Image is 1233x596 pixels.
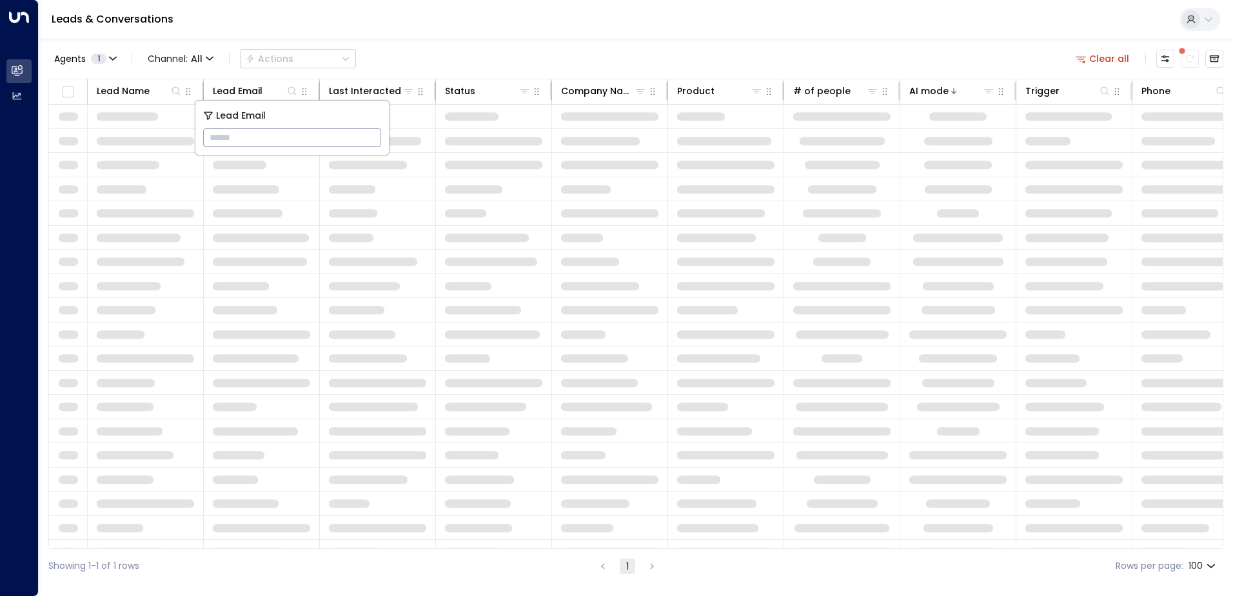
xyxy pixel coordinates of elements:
[52,12,173,26] a: Leads & Conversations
[1156,50,1174,68] button: Customize
[329,83,401,99] div: Last Interacted
[793,83,851,99] div: # of people
[240,49,356,68] div: Button group with a nested menu
[1141,83,1227,99] div: Phone
[1181,50,1199,68] span: There are new threads available. Refresh the grid to view the latest updates.
[48,50,121,68] button: Agents1
[1025,83,1111,99] div: Trigger
[213,83,299,99] div: Lead Email
[216,108,266,123] span: Lead Email
[445,83,475,99] div: Status
[620,559,635,574] button: page 1
[246,53,293,65] div: Actions
[143,50,219,68] span: Channel:
[1116,559,1183,573] label: Rows per page:
[97,83,150,99] div: Lead Name
[329,83,415,99] div: Last Interacted
[1070,50,1135,68] button: Clear all
[213,83,262,99] div: Lead Email
[1189,557,1218,575] div: 100
[54,54,86,63] span: Agents
[561,83,647,99] div: Company Name
[677,83,763,99] div: Product
[143,50,219,68] button: Channel:All
[909,83,949,99] div: AI mode
[240,49,356,68] button: Actions
[445,83,531,99] div: Status
[91,54,106,64] span: 1
[1025,83,1060,99] div: Trigger
[97,83,182,99] div: Lead Name
[191,54,202,64] span: All
[595,558,660,574] nav: pagination navigation
[48,559,139,573] div: Showing 1-1 of 1 rows
[1205,50,1223,68] button: Archived Leads
[793,83,879,99] div: # of people
[677,83,715,99] div: Product
[1141,83,1170,99] div: Phone
[909,83,995,99] div: AI mode
[561,83,634,99] div: Company Name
